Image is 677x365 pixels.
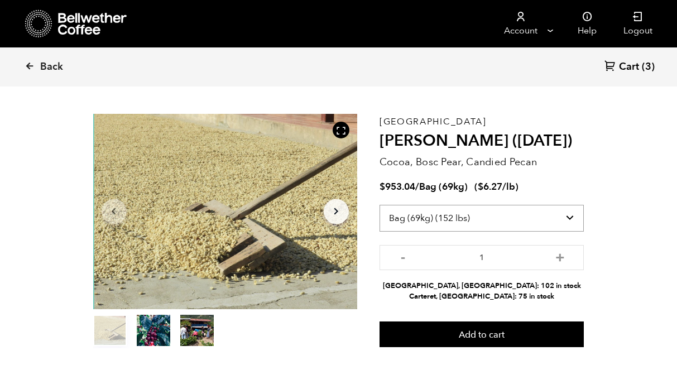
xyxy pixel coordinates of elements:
button: + [553,251,567,262]
bdi: 953.04 [380,180,415,193]
span: Bag (69kg) [419,180,468,193]
span: $ [478,180,483,193]
li: Carteret, [GEOGRAPHIC_DATA]: 75 in stock [380,291,584,302]
span: /lb [502,180,515,193]
span: / [415,180,419,193]
span: (3) [642,60,655,74]
p: Cocoa, Bosc Pear, Candied Pecan [380,155,584,170]
span: ( ) [474,180,518,193]
button: Add to cart [380,321,584,347]
li: [GEOGRAPHIC_DATA], [GEOGRAPHIC_DATA]: 102 in stock [380,281,584,291]
h2: [PERSON_NAME] ([DATE]) [380,132,584,151]
span: Back [40,60,63,74]
span: Cart [619,60,639,74]
span: $ [380,180,385,193]
a: Cart (3) [604,60,655,75]
bdi: 6.27 [478,180,502,193]
button: - [396,251,410,262]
